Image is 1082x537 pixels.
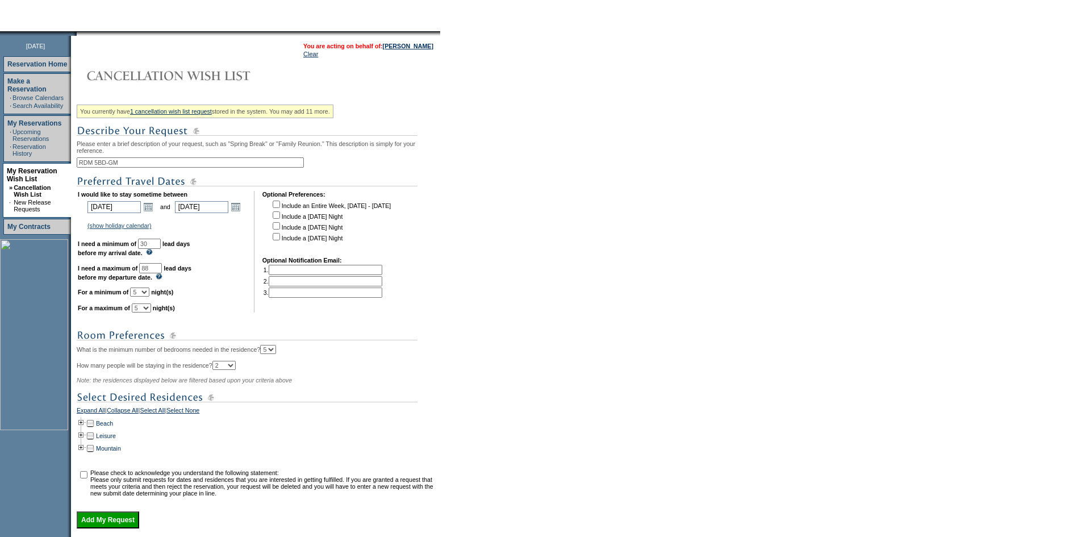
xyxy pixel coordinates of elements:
[73,31,77,36] img: promoShadowLeftCorner.gif
[7,119,61,127] a: My Reservations
[140,407,165,417] a: Select All
[7,167,57,183] a: My Reservation Wish List
[7,60,67,68] a: Reservation Home
[10,94,11,101] td: ·
[77,328,417,343] img: subTtlRoomPreferences.gif
[270,199,391,249] td: Include an Entire Week, [DATE] - [DATE] Include a [DATE] Night Include a [DATE] Night Include a [...
[77,377,292,384] span: Note: the residences displayed below are filtered based upon your criteria above
[142,201,154,213] a: Open the calendar popup.
[14,184,51,198] a: Cancellation Wish List
[9,184,12,191] b: »
[78,265,137,272] b: I need a maximum of
[146,249,153,255] img: questionMark_lightBlue.gif
[78,240,190,256] b: lead days before my arrival date.
[7,77,47,93] a: Make a Reservation
[77,105,333,118] div: You currently have stored in the system. You may add 11 more.
[12,128,49,142] a: Upcoming Reservations
[77,407,105,417] a: Expand All
[10,102,11,109] td: ·
[10,143,11,157] td: ·
[87,222,152,229] a: (show holiday calendar)
[175,201,228,213] input: Date format: M/D/Y. Shortcut keys: [T] for Today. [UP] or [.] for Next Day. [DOWN] or [,] for Pre...
[229,201,242,213] a: Open the calendar popup.
[78,305,130,311] b: For a maximum of
[12,143,46,157] a: Reservation History
[264,276,382,286] td: 2.
[12,102,63,109] a: Search Availability
[303,43,433,49] span: You are acting on behalf of:
[130,108,212,115] a: 1 cancellation wish list request
[153,305,175,311] b: night(s)
[96,445,121,452] a: Mountain
[87,201,141,213] input: Date format: M/D/Y. Shortcut keys: [T] for Today. [UP] or [.] for Next Day. [DOWN] or [,] for Pre...
[77,101,437,528] div: Please enter a brief description of your request, such as "Spring Break" or "Family Reunion." Thi...
[78,289,128,295] b: For a minimum of
[78,191,187,198] b: I would like to stay sometime between
[90,469,436,497] td: Please check to acknowledge you understand the following statement: Please only submit requests f...
[26,43,45,49] span: [DATE]
[166,407,199,417] a: Select None
[7,223,51,231] a: My Contracts
[9,199,12,213] td: ·
[78,240,136,247] b: I need a minimum of
[14,199,51,213] a: New Release Requests
[96,432,116,439] a: Leisure
[151,289,173,295] b: night(s)
[383,43,433,49] a: [PERSON_NAME]
[96,420,113,427] a: Beach
[77,31,78,36] img: blank.gif
[10,128,11,142] td: ·
[262,191,325,198] b: Optional Preferences:
[77,407,437,417] div: | | |
[77,64,304,87] img: Cancellation Wish List
[264,265,382,275] td: 1.
[303,51,318,57] a: Clear
[78,265,191,281] b: lead days before my departure date.
[12,94,64,101] a: Browse Calendars
[158,199,172,215] td: and
[77,511,139,528] input: Add My Request
[262,257,342,264] b: Optional Notification Email:
[264,288,382,298] td: 3.
[156,273,162,280] img: questionMark_lightBlue.gif
[107,407,139,417] a: Collapse All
